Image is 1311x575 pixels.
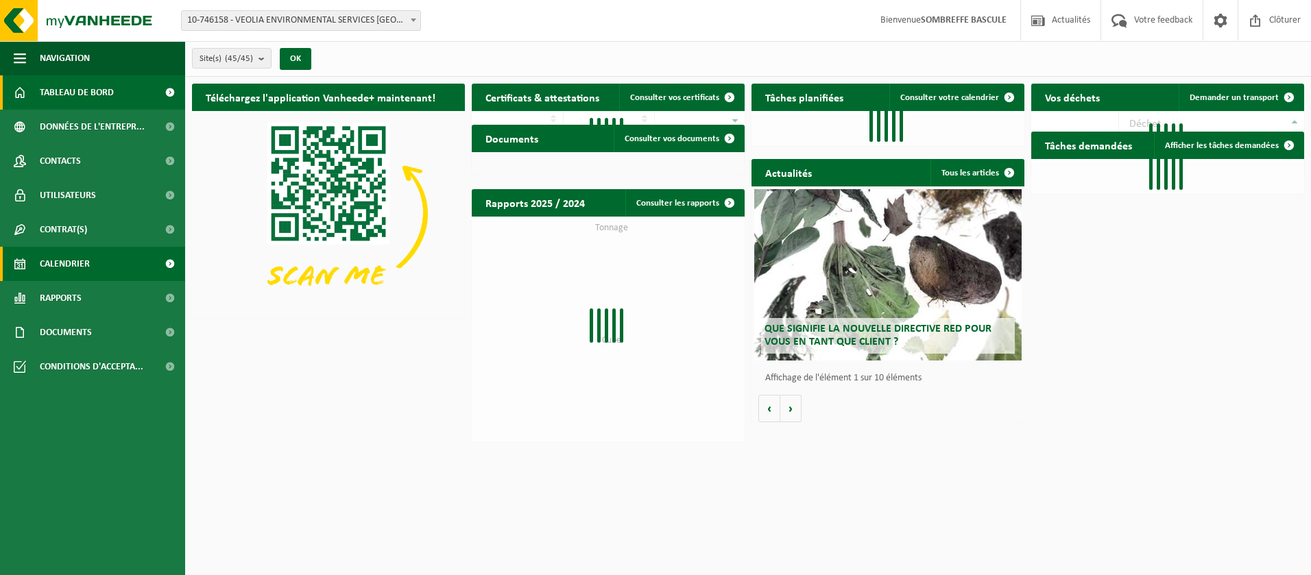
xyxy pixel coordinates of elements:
[200,49,253,69] span: Site(s)
[751,84,857,110] h2: Tâches planifiées
[40,41,90,75] span: Navigation
[181,10,421,31] span: 10-746158 - VEOLIA ENVIRONMENTAL SERVICES WALLONIE - GRÂCE-HOLLOGNE
[619,84,743,111] a: Consulter vos certificats
[1154,132,1303,159] a: Afficher les tâches demandées
[472,84,613,110] h2: Certificats & attestations
[40,350,143,384] span: Conditions d'accepta...
[192,84,449,110] h2: Téléchargez l'application Vanheede+ maintenant!
[1179,84,1303,111] a: Demander un transport
[1031,132,1146,158] h2: Tâches demandées
[625,189,743,217] a: Consulter les rapports
[889,84,1023,111] a: Consulter votre calendrier
[40,315,92,350] span: Documents
[40,75,114,110] span: Tableau de bord
[765,374,1018,383] p: Affichage de l'élément 1 sur 10 éléments
[225,54,253,63] count: (45/45)
[930,159,1023,186] a: Tous les articles
[192,111,465,316] img: Download de VHEPlus App
[754,189,1022,360] a: Que signifie la nouvelle directive RED pour vous en tant que client ?
[40,281,82,315] span: Rapports
[625,134,719,143] span: Consulter vos documents
[472,189,599,216] h2: Rapports 2025 / 2024
[780,395,802,422] button: Volgende
[40,212,87,247] span: Contrat(s)
[921,15,1007,25] strong: SOMBREFFE BASCULE
[472,125,552,151] h2: Documents
[751,159,826,186] h2: Actualités
[1190,93,1279,102] span: Demander un transport
[40,247,90,281] span: Calendrier
[1031,84,1114,110] h2: Vos déchets
[40,178,96,212] span: Utilisateurs
[182,11,420,30] span: 10-746158 - VEOLIA ENVIRONMENTAL SERVICES WALLONIE - GRÂCE-HOLLOGNE
[630,93,719,102] span: Consulter vos certificats
[900,93,999,102] span: Consulter votre calendrier
[40,110,145,144] span: Données de l'entrepr...
[765,323,991,347] span: Que signifie la nouvelle directive RED pour vous en tant que client ?
[192,48,272,69] button: Site(s)(45/45)
[614,125,743,152] a: Consulter vos documents
[40,144,81,178] span: Contacts
[280,48,311,70] button: OK
[758,395,780,422] button: Vorige
[1165,141,1279,150] span: Afficher les tâches demandées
